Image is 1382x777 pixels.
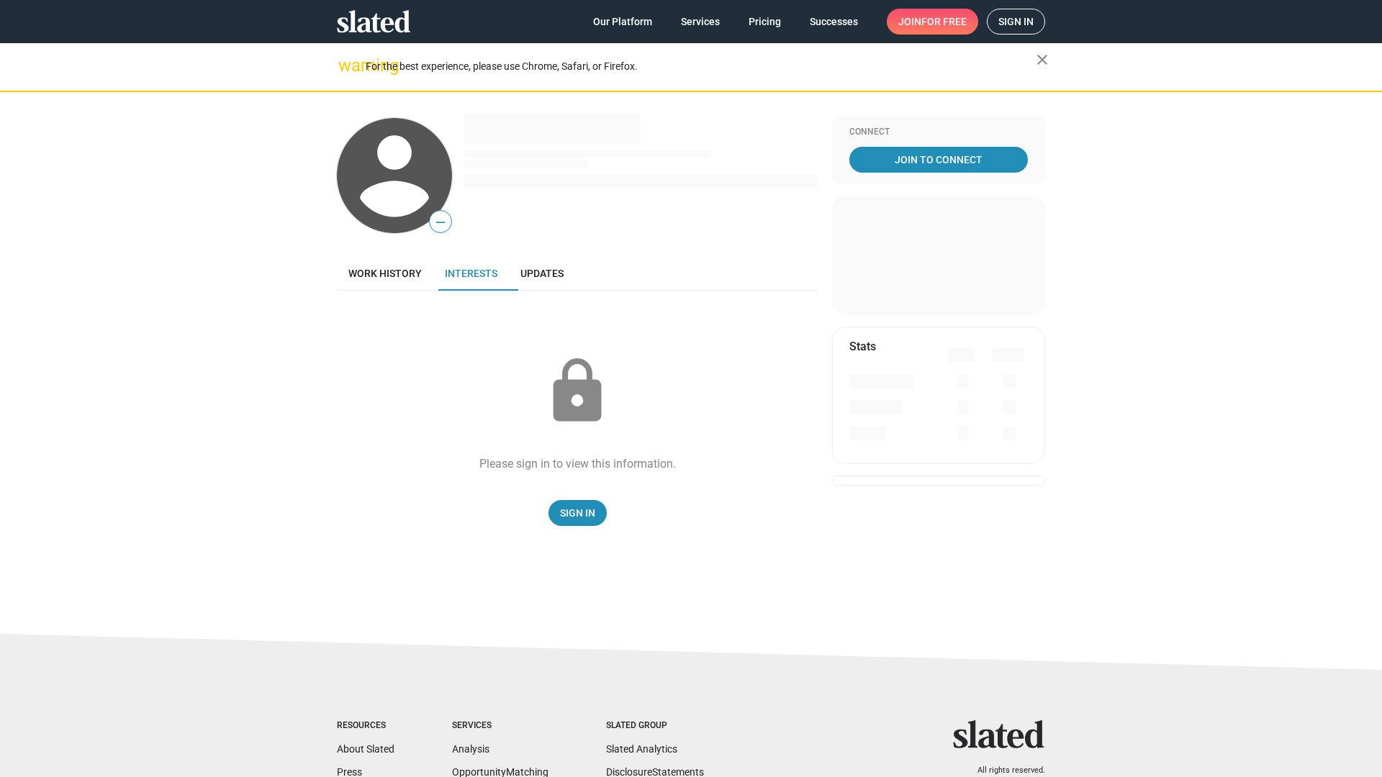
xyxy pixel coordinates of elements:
[509,256,575,291] a: Updates
[582,9,664,35] a: Our Platform
[998,9,1034,34] span: Sign in
[479,456,676,471] div: Please sign in to view this information.
[337,256,433,291] a: Work history
[898,9,967,35] span: Join
[849,147,1028,173] a: Join To Connect
[921,9,967,35] span: for free
[737,9,792,35] a: Pricing
[560,500,595,526] span: Sign In
[337,743,394,755] a: About Slated
[669,9,731,35] a: Services
[430,213,451,232] span: —
[849,127,1028,138] div: Connect
[593,9,652,35] span: Our Platform
[520,268,564,279] span: Updates
[548,500,607,526] a: Sign In
[348,268,422,279] span: Work history
[798,9,870,35] a: Successes
[606,743,677,755] a: Slated Analytics
[810,9,858,35] span: Successes
[606,720,704,732] div: Slated Group
[1034,51,1051,68] mat-icon: close
[987,9,1045,35] a: Sign in
[338,57,356,74] mat-icon: warning
[887,9,978,35] a: Joinfor free
[749,9,781,35] span: Pricing
[852,147,1025,173] span: Join To Connect
[541,355,613,427] mat-icon: lock
[681,9,720,35] span: Services
[452,720,548,732] div: Services
[433,256,509,291] a: Interests
[452,743,489,755] a: Analysis
[849,339,876,354] mat-card-title: Stats
[337,720,394,732] div: Resources
[366,57,1036,76] div: For the best experience, please use Chrome, Safari, or Firefox.
[445,268,497,279] span: Interests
